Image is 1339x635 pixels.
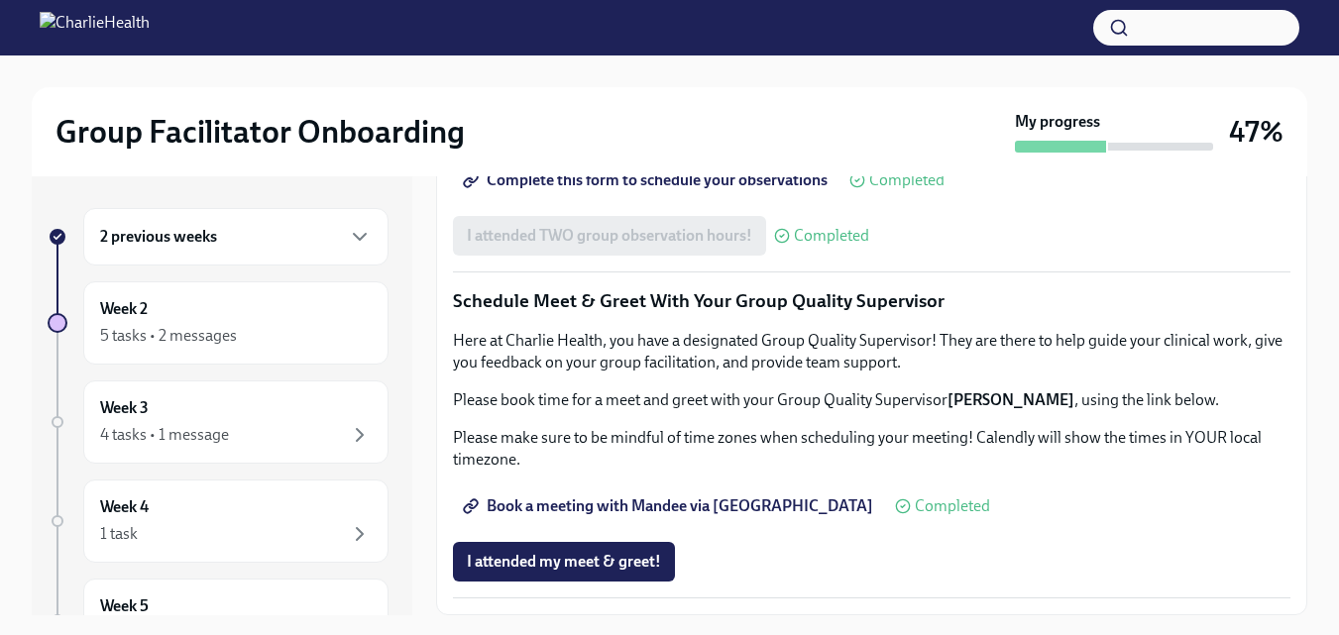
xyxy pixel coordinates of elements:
p: Please book time for a meet and greet with your Group Quality Supervisor , using the link below. [453,389,1290,411]
span: I attended my meet & greet! [467,552,661,572]
h6: Week 2 [100,298,148,320]
div: 5 tasks • 2 messages [100,325,237,347]
h6: Week 5 [100,595,149,617]
h6: Week 3 [100,397,149,419]
div: 2 previous weeks [83,208,389,265]
h2: Group Facilitator Onboarding [56,112,465,152]
strong: My progress [1015,111,1100,133]
img: CharlieHealth [40,12,150,44]
strong: [PERSON_NAME] [948,390,1074,409]
a: Book a meeting with Mandee via [GEOGRAPHIC_DATA] [453,486,887,526]
a: Week 41 task [48,479,389,563]
p: Here at Charlie Health, you have a designated Group Quality Supervisor! They are there to help gu... [453,330,1290,373]
div: 4 tasks • 1 message [100,424,229,446]
span: Book a meeting with Mandee via [GEOGRAPHIC_DATA] [467,496,873,516]
h6: Week 4 [100,496,149,518]
h6: 2 previous weeks [100,226,217,248]
h3: 47% [1229,114,1283,150]
span: Completed [869,172,945,188]
p: Please make sure to be mindful of time zones when scheduling your meeting! Calendly will show the... [453,427,1290,471]
span: Completed [915,498,990,514]
a: Week 25 tasks • 2 messages [48,281,389,365]
p: Schedule Meet & Greet With Your Group Quality Supervisor [453,288,1290,314]
button: I attended my meet & greet! [453,542,675,582]
a: Complete this form to schedule your observations [453,160,841,200]
span: Completed [794,228,869,244]
a: Week 34 tasks • 1 message [48,380,389,464]
div: 1 task [100,523,138,545]
span: Complete this form to schedule your observations [467,170,828,190]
